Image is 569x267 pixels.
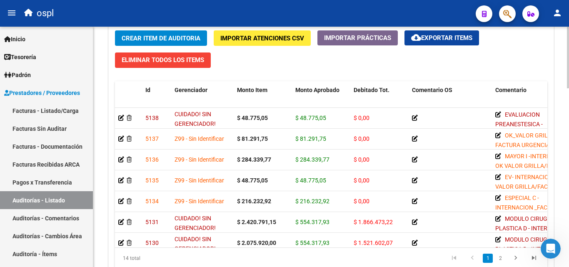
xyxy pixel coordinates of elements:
button: Crear Item de Auditoria [115,30,207,46]
span: 5131 [145,219,159,225]
span: Z99 - Sin Identificar [175,135,224,142]
span: CUIDADO! SIN GERENCIADOR! [175,111,216,127]
span: 5134 [145,198,159,205]
span: $ 0,00 [354,115,369,121]
span: Id [145,87,150,93]
mat-icon: menu [7,8,17,18]
button: Importar Prácticas [317,30,398,45]
a: go to last page [526,254,542,263]
strong: $ 2.075.920,00 [237,240,276,246]
strong: $ 216.232,92 [237,198,271,205]
span: CUIDADO! SIN GERENCIADOR! [175,236,216,252]
span: 5130 [145,240,159,246]
mat-icon: cloud_download [411,32,421,42]
strong: $ 81.291,75 [237,135,268,142]
span: Z99 - Sin Identificar [175,156,224,163]
span: Comentario OS [412,87,452,93]
a: 2 [495,254,505,263]
datatable-header-cell: Monto Item [234,81,292,118]
iframe: Intercom live chat [541,239,561,259]
span: 5138 [145,115,159,121]
strong: $ 284.339,77 [237,156,271,163]
span: Inicio [4,35,25,44]
span: $ 0,00 [354,177,369,184]
datatable-header-cell: Comentario OS [409,81,492,118]
button: Exportar Items [404,30,479,45]
span: $ 0,00 [354,156,369,163]
span: $ 216.232,92 [295,198,329,205]
span: $ 81.291,75 [295,135,326,142]
span: Comentario [495,87,527,93]
span: $ 0,00 [354,198,369,205]
datatable-header-cell: Debitado Tot. [350,81,409,118]
span: Debitado Tot. [354,87,389,93]
span: 5136 [145,156,159,163]
span: Importar Prácticas [324,34,391,42]
span: Crear Item de Auditoria [122,35,200,42]
span: Monto Item [237,87,267,93]
datatable-header-cell: Id [142,81,171,118]
strong: $ 2.420.791,15 [237,219,276,225]
span: 5135 [145,177,159,184]
span: $ 554.317,93 [295,240,329,246]
span: $ 1.866.473,22 [354,219,393,225]
span: $ 48.775,05 [295,177,326,184]
span: $ 284.339,77 [295,156,329,163]
span: CUIDADO! SIN GERENCIADOR! [175,215,216,231]
span: $ 554.317,93 [295,219,329,225]
datatable-header-cell: Monto Aprobado [292,81,350,118]
a: go to next page [508,254,524,263]
span: Z99 - Sin Identificar [175,177,224,184]
a: go to first page [446,254,462,263]
span: $ 1.521.602,07 [354,240,393,246]
a: 1 [483,254,493,263]
span: 5137 [145,135,159,142]
span: Monto Aprobado [295,87,339,93]
mat-icon: person [552,8,562,18]
span: Tesorería [4,52,36,62]
span: Exportar Items [411,34,472,42]
span: Z99 - Sin Identificar [175,198,224,205]
span: Gerenciador [175,87,207,93]
button: Eliminar Todos los Items [115,52,211,68]
span: $ 0,00 [354,135,369,142]
datatable-header-cell: Gerenciador [171,81,234,118]
li: page 2 [494,251,507,265]
span: Importar Atenciones CSV [220,35,304,42]
strong: $ 48.775,05 [237,177,268,184]
li: page 1 [482,251,494,265]
span: Eliminar Todos los Items [122,56,204,64]
span: Prestadores / Proveedores [4,88,80,97]
span: ospl [37,4,54,22]
a: go to previous page [464,254,480,263]
span: Padrón [4,70,31,80]
span: $ 48.775,05 [295,115,326,121]
button: Importar Atenciones CSV [214,30,311,46]
strong: $ 48.775,05 [237,115,268,121]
